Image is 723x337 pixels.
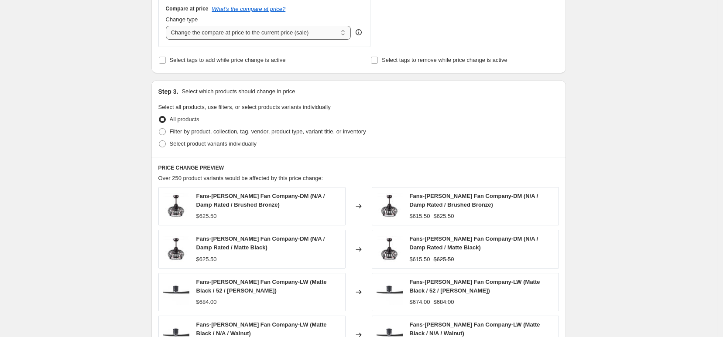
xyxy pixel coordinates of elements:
strike: $625.50 [434,212,454,221]
span: Select product variants individually [170,140,257,147]
div: $615.50 [410,212,430,221]
strike: $625.50 [434,255,454,264]
div: $684.00 [196,298,217,306]
span: Fans-[PERSON_NAME] Fan Company-DM (N/A / Damp Rated / Brushed Bronze) [410,193,538,208]
span: Filter by product, collection, tag, vendor, product type, variant title, or inventory [170,128,366,135]
span: Fans-[PERSON_NAME] Fan Company-DM (N/A / Damp Rated / Matte Black) [410,235,538,251]
span: Change type [166,16,198,23]
div: $674.00 [410,298,430,306]
h6: PRICE CHANGE PREVIEW [158,164,559,171]
div: help [354,28,363,37]
span: Fans-[PERSON_NAME] Fan Company-LW (Matte Black / 52 / [PERSON_NAME]) [410,279,540,294]
img: DM-BB-20-01_80x.jpg [377,236,403,262]
span: Fans-[PERSON_NAME] Fan Company-DM (N/A / Damp Rated / Matte Black) [196,235,325,251]
img: DM-BB-20-01_80x.jpg [163,193,189,219]
img: LW-BK-BK-52-01_80x.jpg [163,279,189,305]
div: $625.50 [196,255,217,264]
span: Fans-[PERSON_NAME] Fan Company-LW (Matte Black / N/A / Walnut) [196,321,327,337]
span: Fans-[PERSON_NAME] Fan Company-DM (N/A / Damp Rated / Brushed Bronze) [196,193,325,208]
span: All products [170,116,199,123]
h2: Step 3. [158,87,178,96]
img: LW-BK-BK-52-01_80x.jpg [377,279,403,305]
img: DM-BB-20-01_80x.jpg [377,193,403,219]
span: Fans-[PERSON_NAME] Fan Company-LW (Matte Black / N/A / Walnut) [410,321,540,337]
span: Select tags to add while price change is active [170,57,286,63]
div: $615.50 [410,255,430,264]
span: Select tags to remove while price change is active [382,57,507,63]
span: Fans-[PERSON_NAME] Fan Company-LW (Matte Black / 52 / [PERSON_NAME]) [196,279,327,294]
div: $625.50 [196,212,217,221]
p: Select which products should change in price [182,87,295,96]
h3: Compare at price [166,5,209,12]
button: What's the compare at price? [212,6,286,12]
img: DM-BB-20-01_80x.jpg [163,236,189,262]
strike: $684.00 [434,298,454,306]
span: Over 250 product variants would be affected by this price change: [158,175,323,181]
span: Select all products, use filters, or select products variants individually [158,104,331,110]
